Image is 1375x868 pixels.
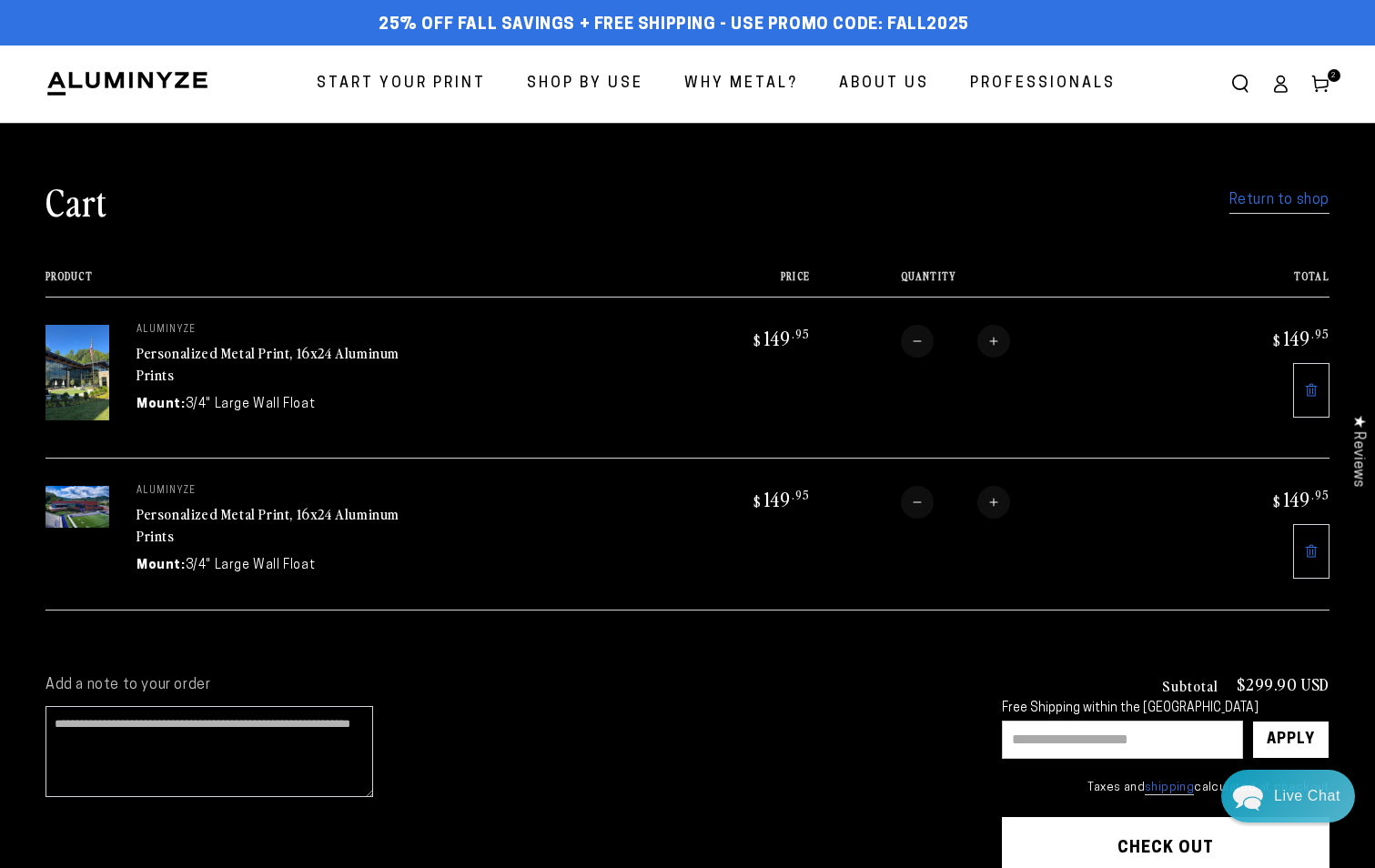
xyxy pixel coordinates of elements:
[513,60,657,108] a: Shop By Use
[1340,400,1375,501] div: Click to open Judge.me floating reviews tab
[1293,524,1330,579] a: Remove 16"x24" Rectangle White Glossy Aluminyzed Photo
[825,60,943,108] a: About Us
[45,70,209,97] img: Aluminyze
[45,676,966,695] label: Add a note to your order
[1267,722,1315,758] div: Apply
[1270,325,1330,350] bdi: 149
[303,60,500,108] a: Start Your Print
[970,71,1116,97] span: Professionals
[934,325,977,358] input: Quantity for Personalized Metal Print, 16x24 Aluminum Prints
[136,342,399,386] a: Personalized Metal Print, 16x24 Aluminum Prints
[1311,487,1330,502] sup: .95
[1270,486,1330,511] bdi: 149
[186,556,316,575] dd: 3/4" Large Wall Float
[956,60,1129,108] a: Professionals
[1274,770,1340,823] div: Contact Us Directly
[1331,69,1337,82] span: 2
[527,71,643,97] span: Shop By Use
[810,270,1173,297] th: Quantity
[934,486,977,519] input: Quantity for Personalized Metal Print, 16x24 Aluminum Prints
[751,486,810,511] bdi: 149
[1311,326,1330,341] sup: .95
[653,270,810,297] th: Price
[1273,331,1281,349] span: $
[186,395,316,414] dd: 3/4" Large Wall Float
[753,492,762,510] span: $
[1173,270,1330,297] th: Total
[45,177,107,225] h1: Cart
[1293,363,1330,418] a: Remove 16"x24" Rectangle White Glossy Aluminyzed Photo
[136,486,409,497] p: aluminyze
[792,326,810,341] sup: .95
[1002,701,1330,717] div: Free Shipping within the [GEOGRAPHIC_DATA]
[1237,676,1330,692] p: $299.90 USD
[1220,64,1260,104] summary: Search our site
[751,325,810,350] bdi: 149
[379,15,969,35] span: 25% off FALL Savings + Free Shipping - Use Promo Code: FALL2025
[1002,779,1330,797] small: Taxes and calculated at checkout
[753,331,762,349] span: $
[684,71,798,97] span: Why Metal?
[1145,782,1194,795] a: shipping
[839,71,929,97] span: About Us
[45,270,653,297] th: Product
[671,60,812,108] a: Why Metal?
[136,395,186,414] dt: Mount:
[317,71,486,97] span: Start Your Print
[1221,770,1355,823] div: Chat widget toggle
[1229,187,1330,214] a: Return to shop
[1162,678,1218,692] h3: Subtotal
[45,486,109,529] img: 16"x24" Rectangle White Glossy Aluminyzed Photo
[792,487,810,502] sup: .95
[1273,492,1281,510] span: $
[136,325,409,336] p: aluminyze
[45,325,109,420] img: 16"x24" Rectangle White Glossy Aluminyzed Photo
[136,556,186,575] dt: Mount:
[136,503,399,547] a: Personalized Metal Print, 16x24 Aluminum Prints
